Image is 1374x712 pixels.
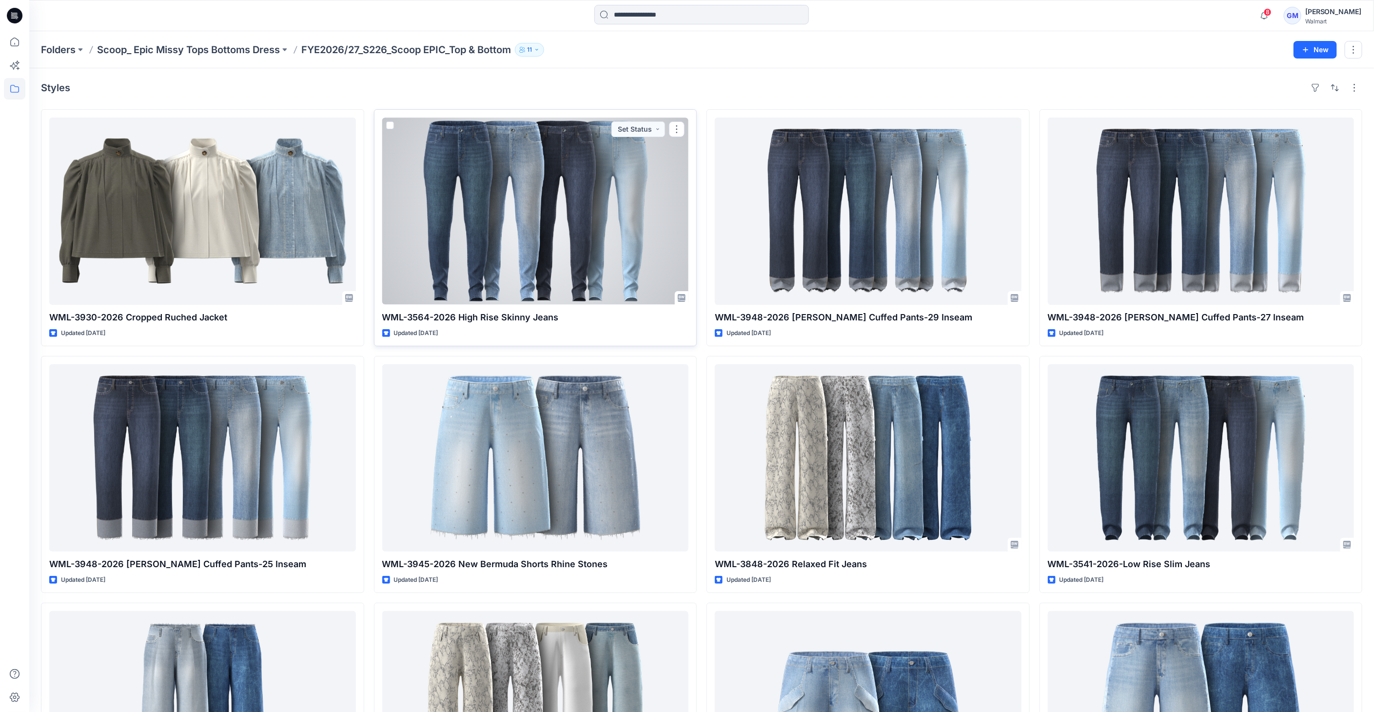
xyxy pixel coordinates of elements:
[301,43,511,57] p: FYE2026/27_S226_Scoop EPIC_Top & Bottom
[715,364,1021,552] a: WML-3848-2026 Relaxed Fit Jeans
[1060,328,1104,338] p: Updated [DATE]
[1048,311,1354,324] p: WML-3948-2026 [PERSON_NAME] Cuffed Pants-27 Inseam
[1294,41,1337,59] button: New
[1060,575,1104,585] p: Updated [DATE]
[41,82,70,94] h4: Styles
[1264,8,1272,16] span: 8
[382,364,689,552] a: WML-3945-2026 New Bermuda Shorts Rhine Stones
[1284,7,1301,24] div: GM
[1305,6,1362,18] div: [PERSON_NAME]
[715,311,1021,324] p: WML-3948-2026 [PERSON_NAME] Cuffed Pants-29 Inseam
[382,118,689,305] a: WML-3564-2026 High Rise Skinny Jeans
[515,43,544,57] button: 11
[97,43,280,57] a: Scoop_ Epic Missy Tops Bottoms Dress
[1305,18,1362,25] div: Walmart
[1048,118,1354,305] a: WML-3948-2026 Benton Cuffed Pants-27 Inseam
[49,118,356,305] a: WML-3930-2026 Cropped Ruched Jacket
[394,575,438,585] p: Updated [DATE]
[382,557,689,571] p: WML-3945-2026 New Bermuda Shorts Rhine Stones
[715,557,1021,571] p: WML-3848-2026 Relaxed Fit Jeans
[726,575,771,585] p: Updated [DATE]
[61,575,105,585] p: Updated [DATE]
[726,328,771,338] p: Updated [DATE]
[41,43,76,57] a: Folders
[394,328,438,338] p: Updated [DATE]
[49,557,356,571] p: WML-3948-2026 [PERSON_NAME] Cuffed Pants-25 Inseam
[527,44,532,55] p: 11
[49,364,356,552] a: WML-3948-2026 Benton Cuffed Pants-25 Inseam
[49,311,356,324] p: WML-3930-2026 Cropped Ruched Jacket
[1048,364,1354,552] a: WML-3541-2026-Low Rise Slim Jeans
[382,311,689,324] p: WML-3564-2026 High Rise Skinny Jeans
[715,118,1021,305] a: WML-3948-2026 Benton Cuffed Pants-29 Inseam
[1048,557,1354,571] p: WML-3541-2026-Low Rise Slim Jeans
[61,328,105,338] p: Updated [DATE]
